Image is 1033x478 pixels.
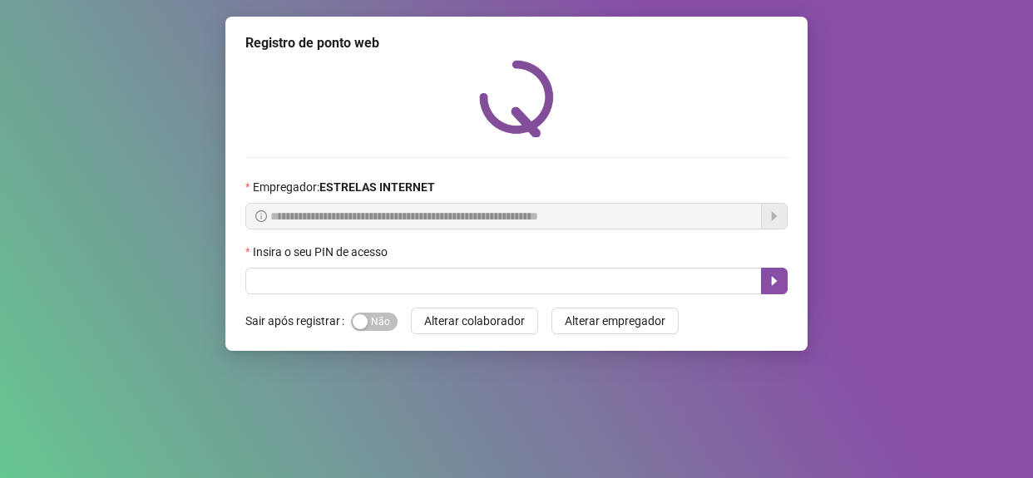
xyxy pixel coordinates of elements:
[253,178,435,196] span: Empregador :
[245,308,351,334] label: Sair após registrar
[245,33,788,53] div: Registro de ponto web
[479,60,554,137] img: QRPoint
[565,312,665,330] span: Alterar empregador
[411,308,538,334] button: Alterar colaborador
[245,243,398,261] label: Insira o seu PIN de acesso
[768,274,781,288] span: caret-right
[319,180,435,194] strong: ESTRELAS INTERNET
[424,312,525,330] span: Alterar colaborador
[255,210,267,222] span: info-circle
[551,308,679,334] button: Alterar empregador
